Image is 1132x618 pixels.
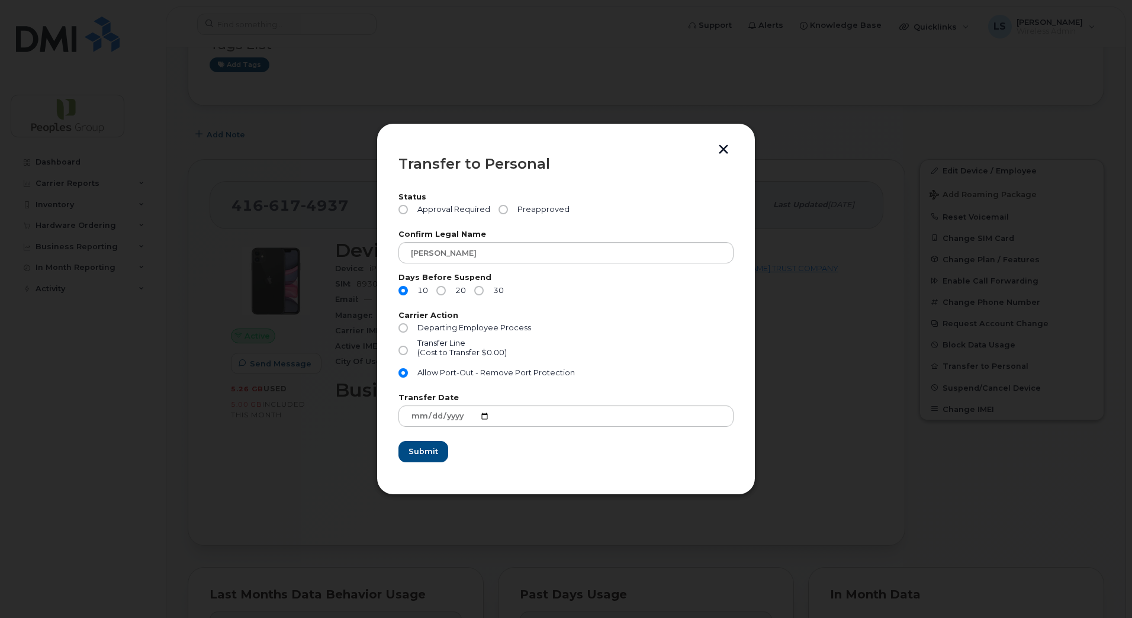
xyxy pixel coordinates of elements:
[409,446,438,457] span: Submit
[398,286,408,295] input: 10
[417,323,531,332] span: Departing Employee Process
[513,205,570,214] span: Preapproved
[398,231,734,239] label: Confirm Legal Name
[398,394,734,402] label: Transfer Date
[398,194,734,201] label: Status
[413,286,428,295] span: 10
[398,441,448,462] button: Submit
[398,323,408,333] input: Departing Employee Process
[417,339,465,347] span: Transfer Line
[417,348,507,358] div: (Cost to Transfer $0.00)
[398,274,734,282] label: Days Before Suspend
[398,157,734,171] div: Transfer to Personal
[451,286,466,295] span: 20
[398,368,408,378] input: Allow Port-Out - Remove Port Protection
[436,286,446,295] input: 20
[488,286,504,295] span: 30
[417,368,575,377] span: Allow Port-Out - Remove Port Protection
[398,346,408,355] input: Transfer Line(Cost to Transfer $0.00)
[499,205,508,214] input: Preapproved
[398,205,408,214] input: Approval Required
[474,286,484,295] input: 30
[398,312,734,320] label: Carrier Action
[413,205,490,214] span: Approval Required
